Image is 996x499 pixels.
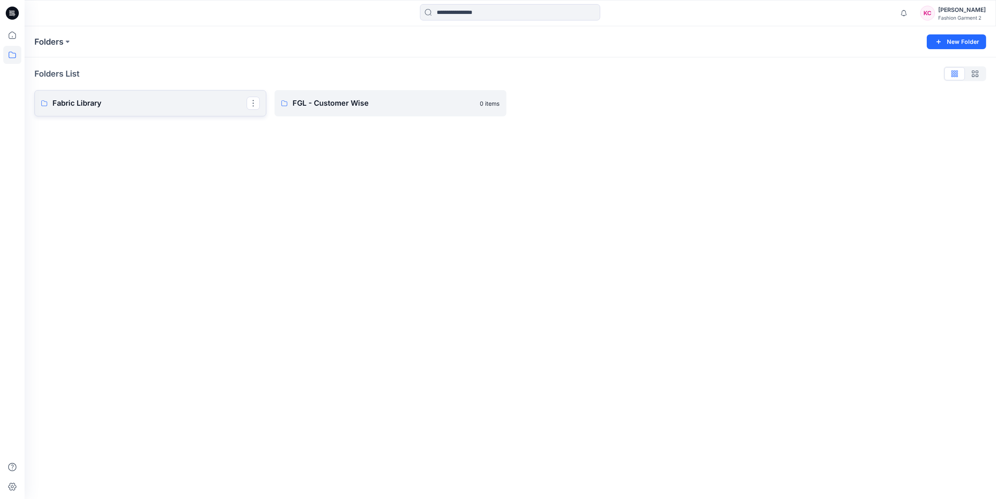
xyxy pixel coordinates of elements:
[293,98,475,109] p: FGL - Customer Wise
[938,15,986,21] div: Fashion Garment 2
[34,90,266,116] a: Fabric Library
[34,36,64,48] a: Folders
[927,34,986,49] button: New Folder
[275,90,506,116] a: FGL - Customer Wise0 items
[480,99,500,108] p: 0 items
[34,68,79,80] p: Folders List
[920,6,935,20] div: KC
[938,5,986,15] div: [PERSON_NAME]
[52,98,247,109] p: Fabric Library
